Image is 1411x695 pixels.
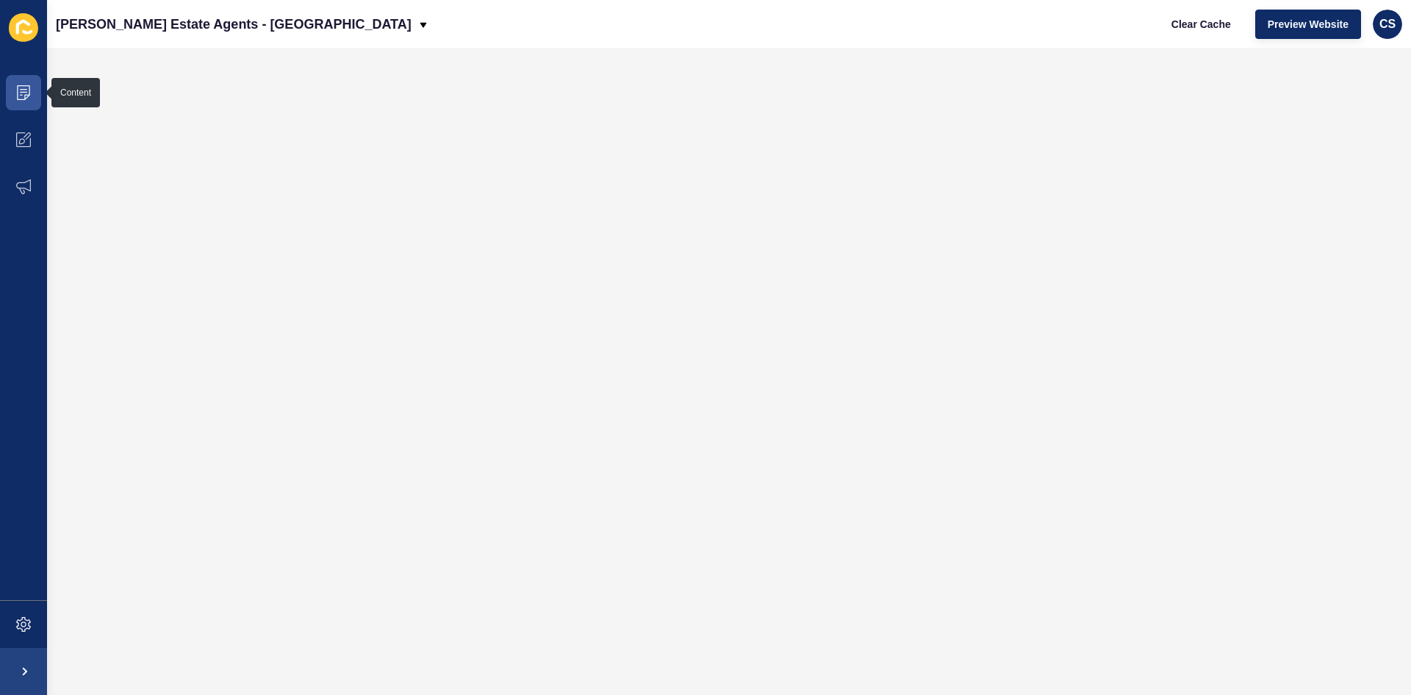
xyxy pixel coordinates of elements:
button: Preview Website [1255,10,1361,39]
span: Preview Website [1268,17,1349,32]
span: Clear Cache [1171,17,1231,32]
button: Clear Cache [1159,10,1243,39]
p: [PERSON_NAME] Estate Agents - [GEOGRAPHIC_DATA] [56,6,412,43]
span: CS [1379,17,1396,32]
div: Content [60,87,91,99]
